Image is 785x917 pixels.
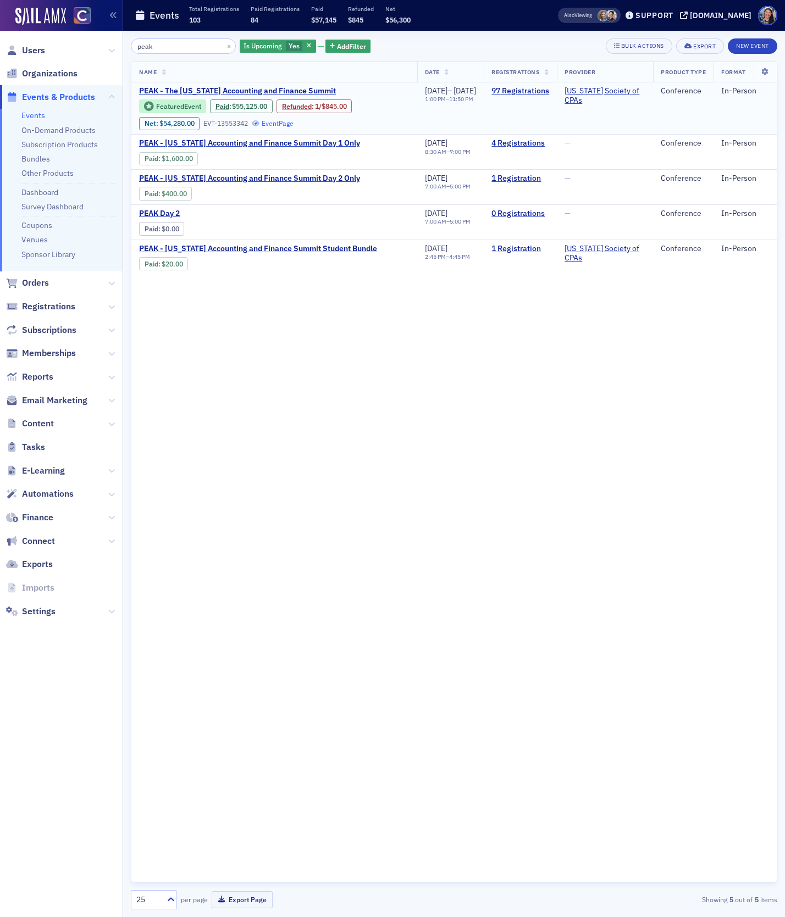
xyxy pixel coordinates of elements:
[139,244,377,254] a: PEAK - [US_STATE] Accounting and Finance Summit Student Bundle
[139,209,324,219] a: PEAK Day 2
[758,6,777,25] span: Profile
[251,15,258,24] span: 84
[449,95,473,103] time: 11:50 PM
[289,41,300,50] span: Yes
[425,183,471,190] div: –
[450,148,471,155] time: 7:00 PM
[145,260,162,268] span: :
[139,244,377,254] span: PEAK - Colorado Accounting and Finance Summit Student Bundle
[661,209,706,219] div: Conference
[311,5,336,13] p: Paid
[139,152,198,165] div: Paid: 7 - $160000
[215,102,233,110] span: :
[661,86,706,96] div: Conference
[22,324,76,336] span: Subscriptions
[21,110,45,120] a: Events
[21,249,75,259] a: Sponsor Library
[22,441,45,453] span: Tasks
[311,15,336,24] span: $57,145
[425,253,446,260] time: 2:45 PM
[15,8,66,25] a: SailAMX
[565,244,645,263] a: [US_STATE] Society of CPAs
[6,301,75,313] a: Registrations
[635,10,673,20] div: Support
[6,558,53,570] a: Exports
[139,86,410,96] a: PEAK - The [US_STATE] Accounting and Finance Summit
[21,202,84,212] a: Survey Dashboard
[425,148,471,155] div: –
[425,96,477,103] div: –
[491,68,539,76] span: Registrations
[425,253,470,260] div: –
[565,208,571,218] span: —
[251,5,300,13] p: Paid Registrations
[139,68,157,76] span: Name
[22,512,53,524] span: Finance
[325,40,371,53] button: AddFilter
[212,891,273,908] button: Export Page
[385,15,411,24] span: $56,300
[139,174,360,184] span: PEAK - Colorado Accounting and Finance Summit Day 2 Only
[565,138,571,148] span: —
[145,225,162,233] span: :
[6,605,56,618] a: Settings
[454,86,476,96] span: [DATE]
[145,119,159,127] span: Net :
[425,208,447,218] span: [DATE]
[22,301,75,313] span: Registrations
[6,371,53,383] a: Reports
[145,190,162,198] span: :
[22,91,95,103] span: Events & Products
[425,138,447,148] span: [DATE]
[215,102,229,110] a: Paid
[565,86,645,105] span: Colorado Society of CPAs
[136,894,161,905] div: 25
[189,5,239,13] p: Total Registrations
[425,68,440,76] span: Date
[277,99,352,113] div: Refunded: 145 - $5512500
[22,465,65,477] span: E-Learning
[6,68,78,80] a: Organizations
[189,15,201,24] span: 103
[721,68,745,76] span: Format
[491,138,549,148] a: 4 Registrations
[22,582,54,594] span: Imports
[21,220,52,230] a: Coupons
[337,41,366,51] span: Add Filter
[661,174,706,184] div: Conference
[721,138,769,148] div: In-Person
[22,418,54,430] span: Content
[6,441,45,453] a: Tasks
[425,86,447,96] span: [DATE]
[224,41,234,51] button: ×
[6,488,74,500] a: Automations
[425,218,471,225] div: –
[22,371,53,383] span: Reports
[139,222,184,235] div: Paid: 0 - $0
[22,488,74,500] span: Automations
[139,174,360,184] a: PEAK - [US_STATE] Accounting and Finance Summit Day 2 Only
[210,99,273,113] div: Paid: 145 - $5512500
[181,894,208,904] label: per page
[6,394,87,407] a: Email Marketing
[564,12,592,19] span: Viewing
[282,102,315,110] span: :
[6,465,65,477] a: E-Learning
[21,154,50,164] a: Bundles
[162,225,179,233] span: $0.00
[425,86,477,96] div: –
[385,5,411,13] p: Net
[491,86,549,96] a: 97 Registrations
[159,119,195,127] span: $54,280.00
[564,12,574,19] div: Also
[21,125,96,135] a: On-Demand Products
[145,154,162,163] span: :
[606,38,672,54] button: Bulk Actions
[491,244,549,254] a: 1 Registration
[348,15,363,24] span: $845
[6,324,76,336] a: Subscriptions
[491,174,549,184] a: 1 Registration
[74,7,91,24] img: SailAMX
[240,40,316,53] div: Yes
[6,418,54,430] a: Content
